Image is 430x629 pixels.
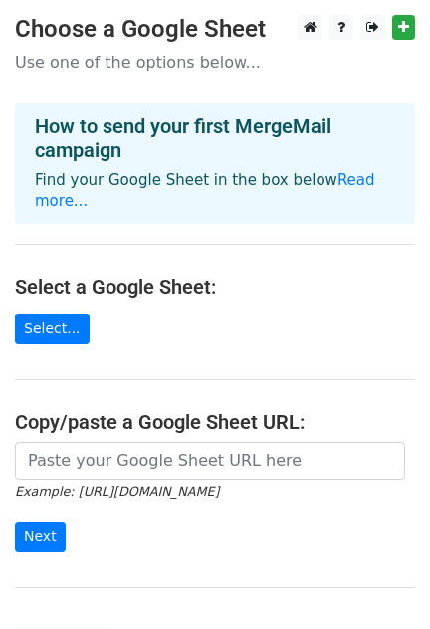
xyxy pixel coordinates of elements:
[15,410,415,434] h4: Copy/paste a Google Sheet URL:
[15,314,90,344] a: Select...
[35,171,375,210] a: Read more...
[15,484,219,499] small: Example: [URL][DOMAIN_NAME]
[35,114,395,162] h4: How to send your first MergeMail campaign
[15,15,415,44] h3: Choose a Google Sheet
[15,522,66,552] input: Next
[15,275,415,299] h4: Select a Google Sheet:
[15,442,405,480] input: Paste your Google Sheet URL here
[15,52,415,73] p: Use one of the options below...
[35,170,395,212] p: Find your Google Sheet in the box below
